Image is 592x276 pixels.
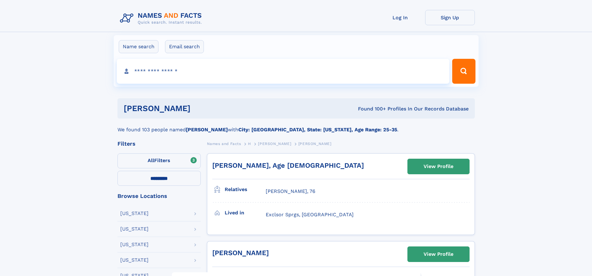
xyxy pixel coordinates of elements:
[424,247,453,261] div: View Profile
[117,10,207,27] img: Logo Names and Facts
[186,127,228,133] b: [PERSON_NAME]
[266,212,354,218] span: Exclsor Sprgs, [GEOGRAPHIC_DATA]
[120,242,149,247] div: [US_STATE]
[212,161,364,169] a: [PERSON_NAME], Age [DEMOGRAPHIC_DATA]
[425,10,475,25] a: Sign Up
[424,159,453,174] div: View Profile
[238,127,397,133] b: City: [GEOGRAPHIC_DATA], State: [US_STATE], Age Range: 25-35
[119,40,158,53] label: Name search
[120,227,149,232] div: [US_STATE]
[375,10,425,25] a: Log In
[274,105,469,112] div: Found 100+ Profiles In Our Records Database
[117,153,201,168] label: Filters
[212,249,269,257] a: [PERSON_NAME]
[248,140,251,147] a: H
[408,159,469,174] a: View Profile
[148,157,154,163] span: All
[225,184,266,195] h3: Relatives
[248,142,251,146] span: H
[117,119,475,133] div: We found 103 people named with .
[298,142,332,146] span: [PERSON_NAME]
[258,142,291,146] span: [PERSON_NAME]
[207,140,241,147] a: Names and Facts
[225,208,266,218] h3: Lived in
[117,59,450,84] input: search input
[165,40,204,53] label: Email search
[120,258,149,263] div: [US_STATE]
[452,59,475,84] button: Search Button
[266,188,315,195] a: [PERSON_NAME], 76
[117,193,201,199] div: Browse Locations
[258,140,291,147] a: [PERSON_NAME]
[408,247,469,262] a: View Profile
[120,211,149,216] div: [US_STATE]
[117,141,201,147] div: Filters
[124,105,274,112] h1: [PERSON_NAME]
